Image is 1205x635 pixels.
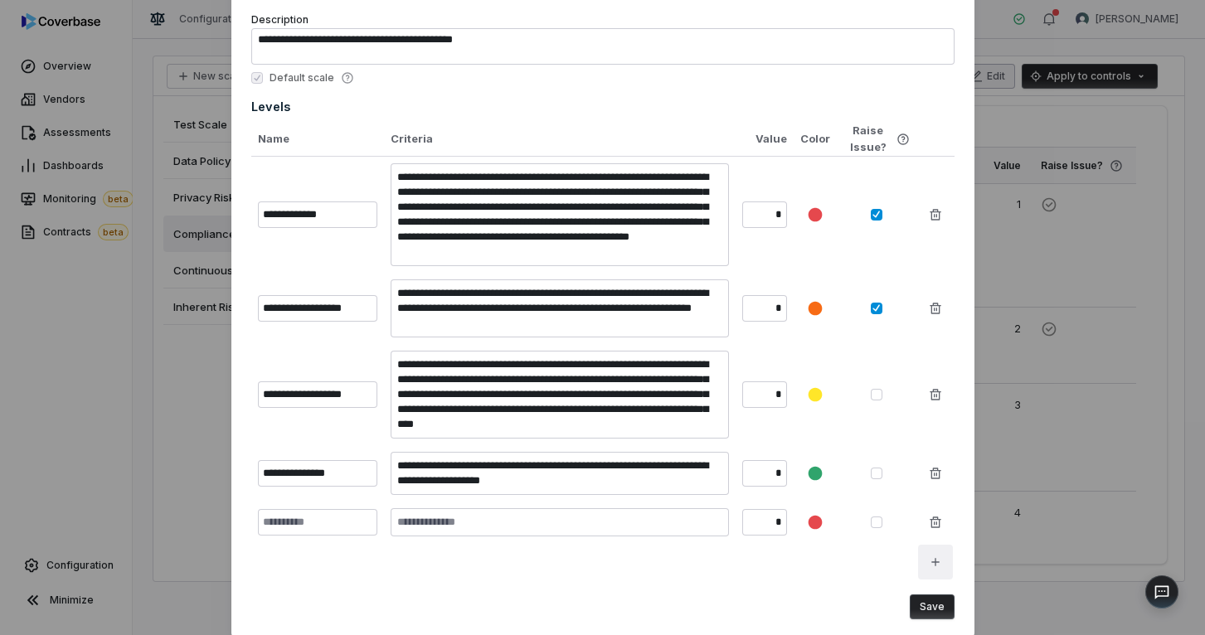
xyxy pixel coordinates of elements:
button: Save [910,594,955,619]
label: Default scale [270,71,354,85]
textarea: Description [251,28,955,65]
th: Color [794,122,837,157]
div: Levels [251,98,955,115]
label: Description [251,13,955,65]
th: Criteria [384,122,736,157]
th: Raise Issue? [837,122,916,156]
th: Value [736,122,794,157]
th: Name [251,122,384,157]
